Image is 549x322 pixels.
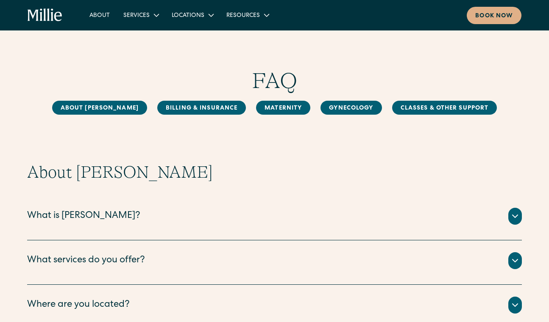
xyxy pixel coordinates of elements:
[28,8,62,22] a: home
[165,8,220,22] div: Locations
[172,11,204,20] div: Locations
[27,68,522,94] h1: FAQ
[27,298,130,312] div: Where are you located?
[467,7,521,24] a: Book now
[157,101,246,115] a: Billing & Insurance
[52,101,147,115] a: About [PERSON_NAME]
[220,8,275,22] div: Resources
[392,101,497,115] a: Classes & Other Support
[226,11,260,20] div: Resources
[475,12,513,21] div: Book now
[27,162,522,182] h2: About [PERSON_NAME]
[117,8,165,22] div: Services
[27,209,140,223] div: What is [PERSON_NAME]?
[256,101,310,115] a: MAternity
[123,11,150,20] div: Services
[83,8,117,22] a: About
[320,101,382,115] a: Gynecology
[27,254,145,268] div: What services do you offer?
